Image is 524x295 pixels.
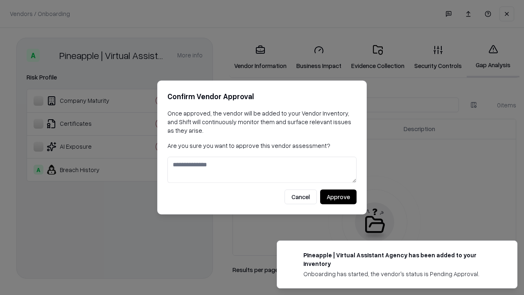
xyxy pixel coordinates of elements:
div: Onboarding has started, the vendor's status is Pending Approval. [303,270,497,278]
h2: Confirm Vendor Approval [167,91,357,102]
button: Approve [320,190,357,204]
div: Pineapple | Virtual Assistant Agency has been added to your inventory [303,251,497,268]
img: trypineapple.com [287,251,297,261]
p: Once approved, the vendor will be added to your Vendor Inventory, and Shift will continuously mon... [167,109,357,135]
button: Cancel [285,190,317,204]
p: Are you sure you want to approve this vendor assessment? [167,141,357,150]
